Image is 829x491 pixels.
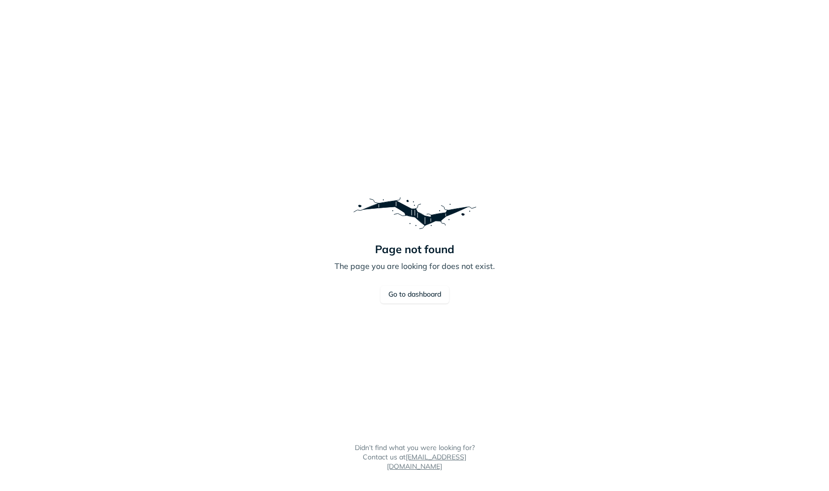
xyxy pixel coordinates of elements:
[335,260,495,272] p: The page you are looking for does not exist.
[387,453,466,471] a: [EMAIL_ADDRESS][DOMAIN_NAME]
[380,286,449,303] a: Go to dashboard
[353,443,476,471] p: Didn’t find what you were looking for? Contact us at
[375,242,454,256] p: Page not found
[350,188,479,237] img: Error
